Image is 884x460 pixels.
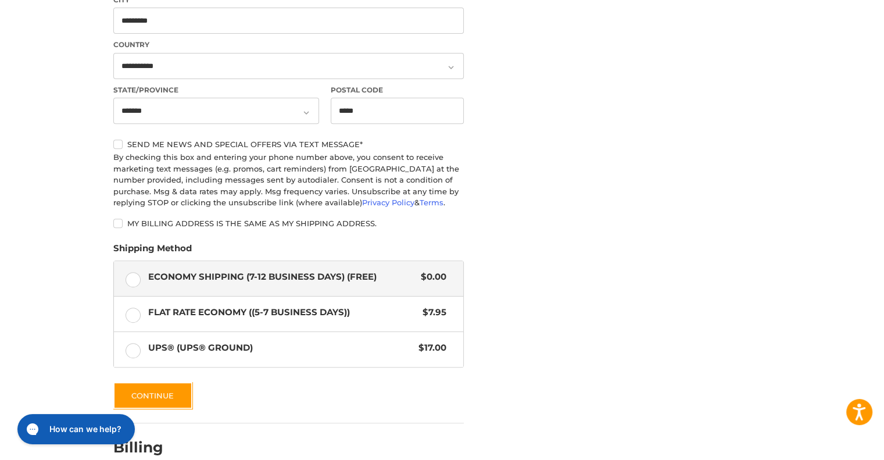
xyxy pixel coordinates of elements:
[12,410,138,448] iframe: Gorgias live chat messenger
[113,152,464,209] div: By checking this box and entering your phone number above, you consent to receive marketing text ...
[113,242,192,261] legend: Shipping Method
[362,198,414,207] a: Privacy Policy
[148,270,416,284] span: Economy Shipping (7-12 Business Days) (Free)
[413,341,446,355] span: $17.00
[113,438,181,457] h2: Billing
[148,341,413,355] span: UPS® (UPS® Ground)
[415,270,446,284] span: $0.00
[113,85,319,95] label: State/Province
[420,198,443,207] a: Terms
[113,140,464,149] label: Send me news and special offers via text message*
[113,219,464,228] label: My billing address is the same as my shipping address.
[113,40,464,50] label: Country
[113,382,192,409] button: Continue
[148,306,417,319] span: Flat Rate Economy ((5-7 Business Days))
[417,306,446,319] span: $7.95
[331,85,464,95] label: Postal Code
